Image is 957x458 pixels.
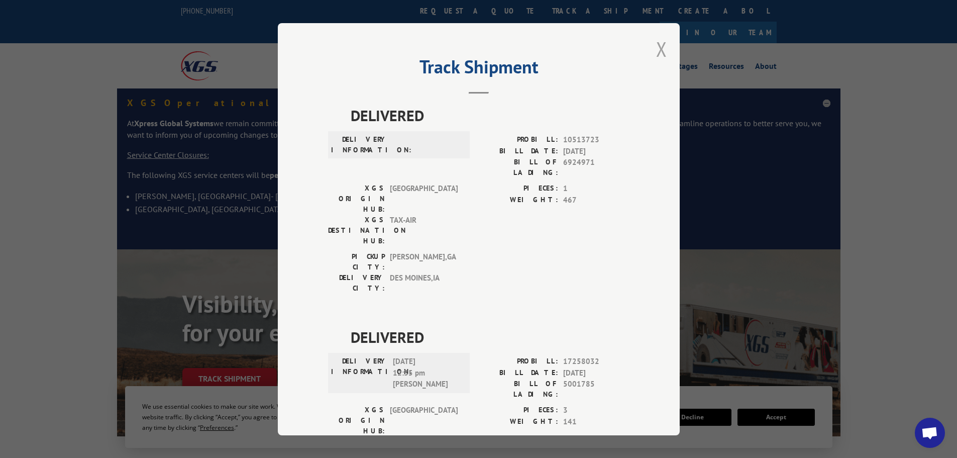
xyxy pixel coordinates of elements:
[328,60,629,79] h2: Track Shipment
[331,134,388,155] label: DELIVERY INFORMATION:
[328,251,385,272] label: PICKUP CITY:
[915,418,945,448] a: Open chat
[390,251,458,272] span: [PERSON_NAME] , GA
[351,326,629,348] span: DELIVERED
[479,379,558,400] label: BILL OF LADING:
[563,405,629,416] span: 3
[328,405,385,436] label: XGS ORIGIN HUB:
[563,145,629,157] span: [DATE]
[479,194,558,206] label: WEIGHT:
[331,356,388,390] label: DELIVERY INFORMATION:
[563,183,629,195] span: 1
[563,194,629,206] span: 467
[479,356,558,368] label: PROBILL:
[479,134,558,146] label: PROBILL:
[563,379,629,400] span: 5001785
[390,215,458,246] span: TAX-AIR
[351,104,629,127] span: DELIVERED
[390,183,458,215] span: [GEOGRAPHIC_DATA]
[563,134,629,146] span: 10513723
[390,405,458,436] span: [GEOGRAPHIC_DATA]
[479,145,558,157] label: BILL DATE:
[328,183,385,215] label: XGS ORIGIN HUB:
[479,183,558,195] label: PIECES:
[390,272,458,294] span: DES MOINES , IA
[328,215,385,246] label: XGS DESTINATION HUB:
[563,416,629,427] span: 141
[563,356,629,368] span: 17258032
[656,36,667,62] button: Close modal
[393,356,461,390] span: [DATE] 12:35 pm [PERSON_NAME]
[328,272,385,294] label: DELIVERY CITY:
[479,416,558,427] label: WEIGHT:
[563,367,629,379] span: [DATE]
[479,157,558,178] label: BILL OF LADING:
[479,405,558,416] label: PIECES:
[479,367,558,379] label: BILL DATE:
[563,157,629,178] span: 6924971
